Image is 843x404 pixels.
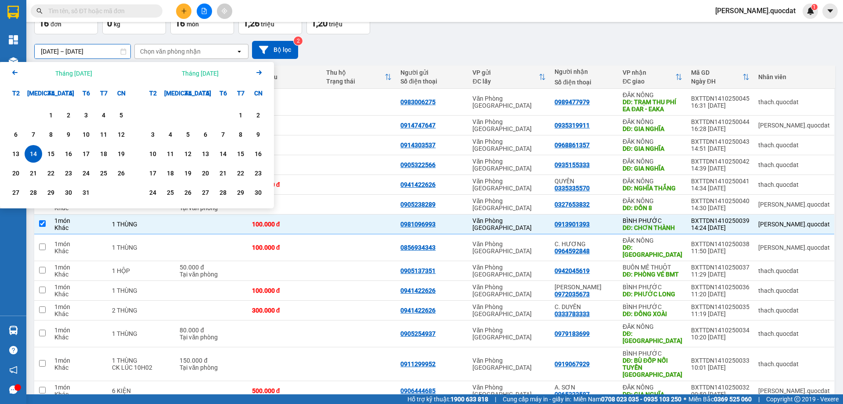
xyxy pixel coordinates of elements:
[144,164,162,182] div: Choose Thứ Hai, tháng 11 17 2025. It's available.
[180,264,243,271] div: 50.000 đ
[826,7,834,15] span: caret-down
[472,284,546,298] div: Văn Phòng [GEOGRAPHIC_DATA]
[623,145,682,152] div: DĐ: GIA NGHĨA
[691,185,749,192] div: 14:34 [DATE]
[197,4,212,19] button: file-add
[181,8,187,14] span: plus
[147,149,159,159] div: 10
[691,217,749,224] div: BXTTDN1410250039
[9,57,18,66] img: warehouse-icon
[164,187,177,198] div: 25
[400,267,436,274] div: 0905137351
[217,187,229,198] div: 28
[691,284,749,291] div: BXTTDN1410250036
[249,184,267,201] div: Choose Chủ Nhật, tháng 11 30 2025. It's available.
[197,126,214,143] div: Choose Thứ Năm, tháng 11 6 2025. It's available.
[623,118,682,125] div: ĐĂK NÔNG
[95,84,112,102] div: T7
[80,168,92,178] div: 24
[400,98,436,106] div: 0983006275
[7,184,25,201] div: Choose Thứ Hai, tháng 10 27 2025. It's available.
[62,149,75,159] div: 16
[691,204,749,211] div: 14:30 [DATE]
[10,129,22,140] div: 6
[197,164,214,182] div: Choose Thứ Năm, tháng 11 20 2025. It's available.
[758,201,830,208] div: simon.quocdat
[691,247,749,255] div: 11:50 [DATE]
[400,181,436,188] div: 0941422626
[623,138,682,145] div: ĐĂK NÔNG
[144,145,162,163] div: Choose Thứ Hai, tháng 11 10 2025. It's available.
[691,271,749,278] div: 11:29 [DATE]
[97,110,110,120] div: 4
[261,21,274,28] span: triệu
[48,6,152,16] input: Tìm tên, số ĐT hoặc mã đơn
[758,287,830,294] div: thach.quocdat
[54,264,103,271] div: 1 món
[691,95,749,102] div: BXTTDN1410250045
[691,240,749,247] div: BXTTDN1410250038
[199,129,212,140] div: 6
[54,284,103,291] div: 1 món
[42,106,60,124] div: Choose Thứ Tư, tháng 10 1 2025. It's available.
[623,158,682,165] div: ĐĂK NÔNG
[112,145,130,163] div: Choose Chủ Nhật, tháng 10 19 2025. It's available.
[175,18,185,29] span: 16
[179,164,197,182] div: Choose Thứ Tư, tháng 11 19 2025. It's available.
[252,149,264,159] div: 16
[252,187,264,198] div: 30
[199,168,212,178] div: 20
[54,224,103,231] div: Khác
[97,129,110,140] div: 11
[623,264,682,271] div: BUÔN MÊ THUỘT
[80,110,92,120] div: 3
[214,184,232,201] div: Choose Thứ Sáu, tháng 11 28 2025. It's available.
[77,84,95,102] div: T6
[623,217,682,224] div: BÌNH PHƯỚC
[472,264,546,278] div: Văn Phòng [GEOGRAPHIC_DATA]
[162,164,179,182] div: Choose Thứ Ba, tháng 11 18 2025. It's available.
[326,69,385,76] div: Thu hộ
[112,221,171,228] div: 1 THÙNG
[162,184,179,201] div: Choose Thứ Ba, tháng 11 25 2025. It's available.
[144,184,162,201] div: Choose Thứ Hai, tháng 11 24 2025. It's available.
[45,129,57,140] div: 8
[10,67,20,79] button: Previous month.
[691,69,742,76] div: Mã GD
[232,106,249,124] div: Choose Thứ Bảy, tháng 11 1 2025. It's available.
[691,145,749,152] div: 14:51 [DATE]
[623,303,682,310] div: BÌNH PHƯỚC
[199,187,212,198] div: 27
[45,149,57,159] div: 15
[232,126,249,143] div: Choose Thứ Bảy, tháng 11 8 2025. It's available.
[62,187,75,198] div: 30
[232,164,249,182] div: Choose Thứ Bảy, tháng 11 22 2025. It's available.
[555,98,590,106] div: 0989477979
[112,164,130,182] div: Choose Chủ Nhật, tháng 10 26 2025. It's available.
[42,84,60,102] div: T4
[115,168,127,178] div: 26
[97,168,110,178] div: 25
[7,6,19,19] img: logo-vxr
[254,67,264,78] svg: Arrow Right
[555,161,590,168] div: 0935155333
[164,168,177,178] div: 18
[179,84,197,102] div: T4
[400,287,436,294] div: 0941422626
[182,129,194,140] div: 5
[555,303,614,310] div: C. DUYÊN
[45,110,57,120] div: 1
[252,129,264,140] div: 9
[555,267,590,274] div: 0942045619
[115,110,127,120] div: 5
[217,168,229,178] div: 21
[758,122,830,129] div: simon.quocdat
[618,66,687,89] th: Toggle SortBy
[10,187,22,198] div: 27
[623,178,682,185] div: ĐĂK NÔNG
[249,84,267,102] div: CN
[62,110,75,120] div: 2
[77,184,95,201] div: Choose Thứ Sáu, tháng 10 31 2025. It's available.
[472,240,546,255] div: Văn Phòng [GEOGRAPHIC_DATA]
[807,7,814,15] img: icon-new-feature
